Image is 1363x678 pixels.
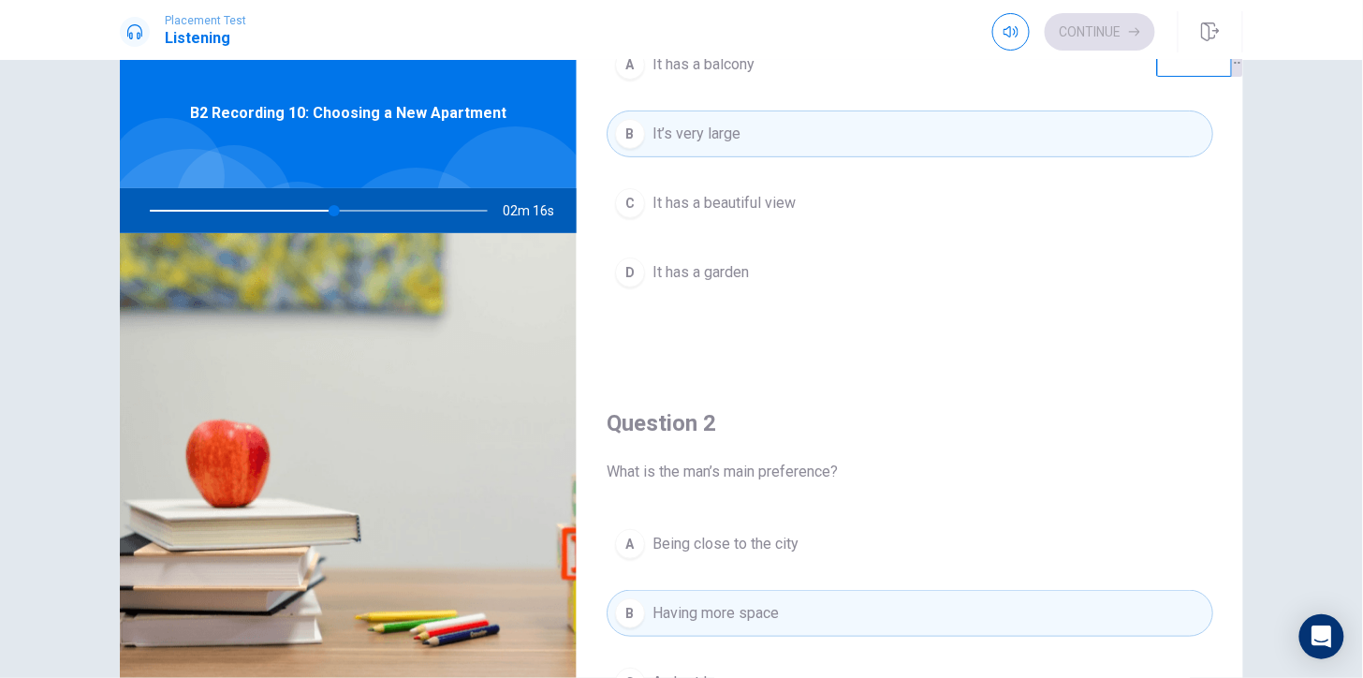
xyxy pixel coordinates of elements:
button: AIt has a balcony [607,41,1213,88]
button: DIt has a garden [607,249,1213,296]
span: Having more space [652,602,779,625]
span: It’s very large [652,123,740,145]
span: It has a beautiful view [652,192,796,214]
div: Open Intercom Messenger [1299,614,1344,659]
button: ABeing close to the city [607,521,1213,567]
span: Being close to the city [652,533,799,555]
span: B2 Recording 10: Choosing a New Apartment [190,102,506,125]
div: A [615,50,645,80]
button: CIt has a beautiful view [607,180,1213,227]
h4: Question 2 [607,408,1213,438]
button: BHaving more space [607,590,1213,637]
button: BIt’s very large [607,111,1213,157]
span: It has a garden [652,261,749,284]
span: What is the man’s main preference? [607,461,1213,483]
span: It has a balcony [652,53,755,76]
div: D [615,258,645,287]
div: B [615,119,645,149]
h1: Listening [165,27,246,50]
span: Placement Test [165,14,246,27]
span: 02m 16s [503,188,569,233]
div: A [615,529,645,559]
div: C [615,188,645,218]
div: B [615,598,645,628]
